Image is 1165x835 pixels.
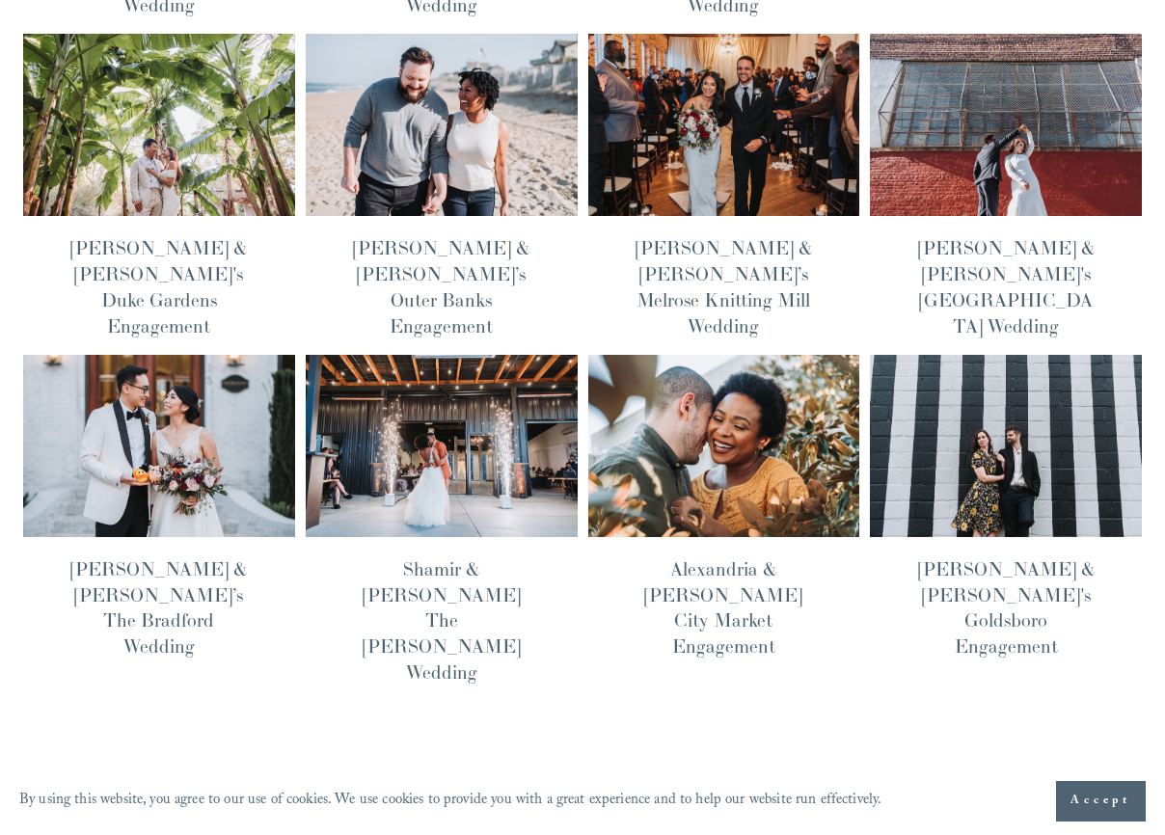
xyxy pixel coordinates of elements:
[869,354,1143,538] img: Adrienne &amp; Michael's Goldsboro Engagement
[363,557,521,685] a: Shamir & [PERSON_NAME] The [PERSON_NAME] Wedding
[70,236,247,337] a: [PERSON_NAME] & [PERSON_NAME]'s Duke Gardens Engagement
[918,236,1095,337] a: [PERSON_NAME] & [PERSON_NAME]'s [GEOGRAPHIC_DATA] Wedding
[70,557,247,659] a: [PERSON_NAME] & [PERSON_NAME]’s The Bradford Wedding
[644,557,802,659] a: Alexandria & [PERSON_NAME] City Market Engagement
[304,33,578,217] img: Lauren &amp; Ian’s Outer Banks Engagement
[22,354,296,538] img: Justine &amp; Xinli’s The Bradford Wedding
[19,787,881,816] p: By using this website, you agree to our use of cookies. We use cookies to provide you with a grea...
[586,354,860,538] img: Alexandria &amp; Ahmed's City Market Engagement
[869,33,1143,217] img: Emily &amp; Stephen's Brooklyn Green Building Wedding
[586,33,860,217] img: Francesca &amp; Mike’s Melrose Knitting Mill Wedding
[22,33,296,217] img: Francesca &amp; George's Duke Gardens Engagement
[918,557,1095,659] a: [PERSON_NAME] & [PERSON_NAME]'s Goldsboro Engagement
[353,236,529,337] a: [PERSON_NAME] & [PERSON_NAME]’s Outer Banks Engagement
[636,236,812,337] a: [PERSON_NAME] & [PERSON_NAME]’s Melrose Knitting Mill Wedding
[1070,792,1131,811] span: Accept
[1056,781,1146,822] button: Accept
[304,354,578,538] img: Shamir &amp; Keegan’s The Meadows Raleigh Wedding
